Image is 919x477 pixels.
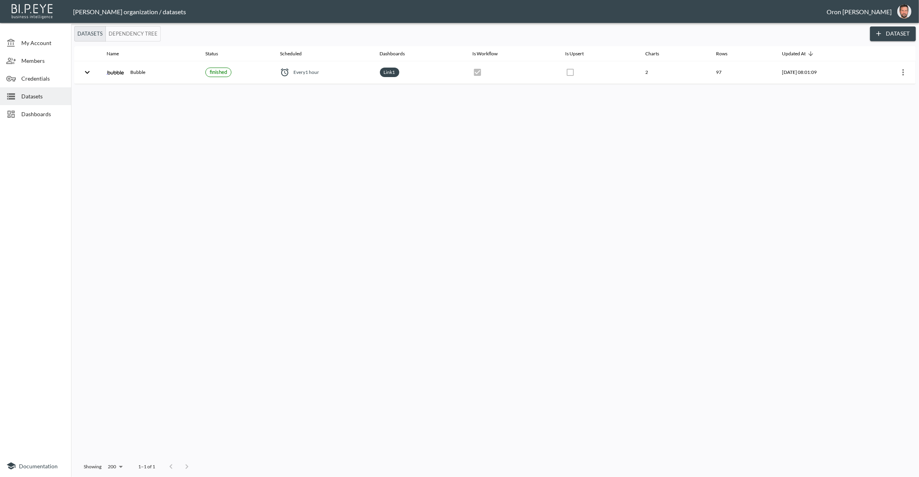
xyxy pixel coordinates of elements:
th: {"type":{},"key":null,"ref":null,"props":{"disabled":true,"checked":false,"color":"primary","styl... [559,61,639,84]
span: Dashboards [380,49,415,58]
th: {"type":"div","key":null,"ref":null,"props":{"style":{"display":"flex","gap":16,"alignItems":"cen... [100,61,199,84]
span: Name [107,49,129,58]
div: Rows [716,49,727,58]
span: Credentials [21,74,65,83]
div: Link1 [380,68,399,77]
button: Datasets [74,26,106,41]
img: f7df4f0b1e237398fe25aedd0497c453 [897,4,911,19]
div: Platform [74,26,161,41]
th: {"type":"div","key":null,"ref":null,"props":{"style":{"display":"flex","alignItems":"center","col... [274,61,373,84]
span: Documentation [19,463,58,469]
a: Documentation [6,461,65,471]
div: Updated At [782,49,806,58]
th: {"type":{},"key":null,"ref":null,"props":{"size":"small","label":{"type":{},"key":null,"ref":null... [199,61,274,84]
div: Status [205,49,218,58]
button: oron@bipeye.com [892,2,917,21]
th: 97 [710,61,776,84]
img: bipeye-logo [10,2,55,20]
th: 2025-09-10, 08:01:09 [776,61,867,84]
span: Rows [716,49,738,58]
div: Charts [645,49,659,58]
span: finished [210,69,227,75]
button: Dependency Tree [105,26,161,41]
th: {"type":{"isMobxInjector":true,"displayName":"inject-with-userStore-stripeStore-datasetsStore(Obj... [867,61,916,84]
span: Members [21,57,65,65]
span: Scheduled [280,49,312,58]
div: [PERSON_NAME] organization / datasets [73,8,827,15]
span: Datasets [21,92,65,100]
th: {"type":{},"key":null,"ref":null,"props":{"disabled":true,"checked":true,"color":"primary","style... [466,61,559,84]
span: Dashboards [21,110,65,118]
div: Scheduled [280,49,302,58]
th: 2 [639,61,710,84]
a: Link1 [382,68,397,77]
span: Is Workflow [473,49,508,58]
span: Every 1 hour [293,69,319,75]
img: bubble.io icon [107,64,124,81]
button: Dataset [870,26,916,41]
span: Charts [645,49,669,58]
span: Updated At [782,49,816,58]
div: Bubble [107,64,193,81]
p: 1–1 of 1 [138,463,155,470]
p: Showing [84,463,101,470]
div: 200 [105,462,126,472]
div: Is Upsert [566,49,584,58]
button: expand row [81,66,94,79]
div: Is Workflow [473,49,498,58]
button: more [897,66,910,79]
span: Is Upsert [566,49,594,58]
div: Dashboards [380,49,405,58]
span: My Account [21,39,65,47]
span: Status [205,49,228,58]
th: {"type":"div","key":null,"ref":null,"props":{"style":{"display":"flex","flexWrap":"wrap","gap":6}... [374,61,466,84]
div: Name [107,49,119,58]
div: Oron [PERSON_NAME] [827,8,892,15]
